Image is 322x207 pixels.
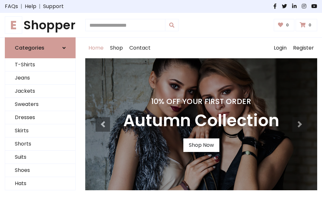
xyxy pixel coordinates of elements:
[5,16,22,34] span: E
[5,177,75,190] a: Hats
[43,3,64,10] a: Support
[15,45,44,51] h6: Categories
[126,38,154,58] a: Contact
[25,3,36,10] a: Help
[274,19,295,31] a: 0
[5,71,75,85] a: Jeans
[296,19,317,31] a: 0
[5,111,75,124] a: Dresses
[290,38,317,58] a: Register
[5,37,76,58] a: Categories
[5,124,75,137] a: Skirts
[5,85,75,98] a: Jackets
[5,137,75,151] a: Shorts
[307,22,313,28] span: 0
[18,3,25,10] span: |
[5,58,75,71] a: T-Shirts
[5,3,18,10] a: FAQs
[107,38,126,58] a: Shop
[85,38,107,58] a: Home
[5,18,76,32] a: EShopper
[123,111,279,131] h3: Autumn Collection
[5,18,76,32] h1: Shopper
[183,138,219,152] a: Shop Now
[5,98,75,111] a: Sweaters
[284,22,290,28] span: 0
[5,164,75,177] a: Shoes
[271,38,290,58] a: Login
[5,151,75,164] a: Suits
[123,97,279,106] h4: 10% Off Your First Order
[36,3,43,10] span: |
